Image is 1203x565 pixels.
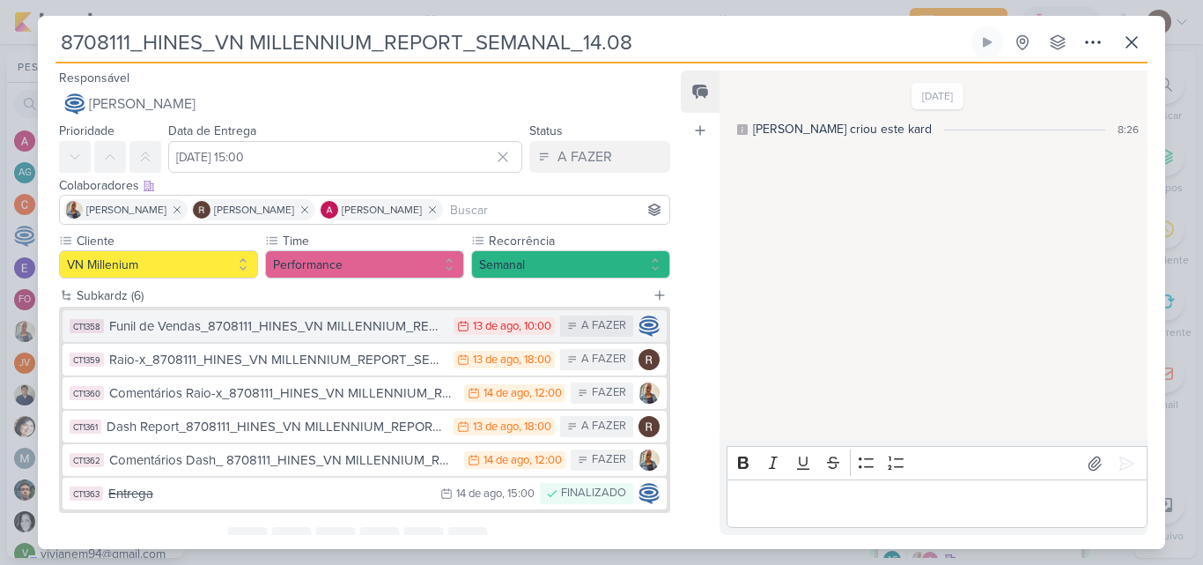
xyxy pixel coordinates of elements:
img: Caroline Traven De Andrade [638,483,660,504]
img: Caroline Traven De Andrade [638,316,660,337]
label: Responsável [59,71,129,85]
div: Raio-x_8708111_HINES_VN MILLENNIUM_REPORT_SEMANAL_14.08 [109,350,445,370]
div: , 18:00 [519,421,551,433]
label: Status [529,123,563,138]
div: Comentários Dash_ 8708111_HINES_VN MILLENNIUM_REPORT_SEMANAL_14.08 [109,450,455,471]
div: , 12:00 [529,388,562,399]
label: Cliente [75,232,258,250]
div: FAZER [592,384,626,402]
div: A FAZER [557,146,612,167]
div: Editor toolbar [727,446,1148,480]
button: CT1362 Comentários Dash_ 8708111_HINES_VN MILLENNIUM_REPORT_SEMANAL_14.08 14 de ago , 12:00 FAZER [63,444,667,476]
div: FAZER [592,451,626,469]
div: 13 de ago [473,421,519,433]
div: Colaboradores [59,176,670,195]
div: Ligar relógio [980,35,994,49]
button: CT1359 Raio-x_8708111_HINES_VN MILLENNIUM_REPORT_SEMANAL_14.08 13 de ago , 18:00 A FAZER [63,344,667,375]
img: Iara Santos [65,201,83,219]
div: , 10:00 [519,321,551,332]
div: [PERSON_NAME] criou este kard [753,120,932,138]
button: CT1363 Entrega 14 de ago , 15:00 FINALIZADO [63,478,667,509]
div: Funil de Vendas_8708111_HINES_VN MILLENNIUM_REPORT_SEMANAL_14.08 [109,316,445,337]
div: 14 de ago [483,455,529,466]
input: Select a date [168,141,522,173]
button: CT1360 Comentários Raio-x_8708111_HINES_VN MILLENNIUM_REPORT_SEMANAL_14.08 14 de ago , 12:00 FAZER [63,377,667,409]
div: CT1358 [70,319,104,333]
button: CT1361 Dash Report_8708111_HINES_VN MILLENNIUM_REPORT_SEMANAL_14.08 13 de ago , 18:00 A FAZER [63,411,667,442]
div: Editor editing area: main [727,480,1148,528]
span: [PERSON_NAME] [89,93,196,115]
div: 13 de ago [473,354,519,366]
div: 8:26 [1118,122,1139,138]
div: CT1359 [70,353,104,367]
div: 13 de ago [473,321,519,332]
img: Alessandra Gomes [321,201,338,219]
img: Iara Santos [638,450,660,471]
div: CT1363 [70,487,103,501]
div: , 12:00 [529,455,562,466]
div: , 18:00 [519,354,551,366]
div: Comentários Raio-x_8708111_HINES_VN MILLENNIUM_REPORT_SEMANAL_14.08 [109,383,455,404]
div: Subkardz (6) [77,286,646,305]
span: [PERSON_NAME] [342,202,422,218]
button: Performance [265,250,464,279]
label: Recorrência [487,232,670,250]
label: Prioridade [59,123,114,138]
img: Rafael Dornelles [193,201,210,219]
img: Rafael Dornelles [638,349,660,370]
div: CT1362 [70,453,104,467]
div: 14 de ago [456,488,502,500]
label: Data de Entrega [168,123,256,138]
img: Caroline Traven De Andrade [64,93,85,115]
img: Rafael Dornelles [638,416,660,437]
button: Semanal [471,250,670,279]
div: , 15:00 [502,488,535,500]
div: A FAZER [581,317,626,335]
span: [PERSON_NAME] [86,202,166,218]
button: A FAZER [529,141,670,173]
img: Iara Santos [638,383,660,404]
button: CT1358 Funil de Vendas_8708111_HINES_VN MILLENNIUM_REPORT_SEMANAL_14.08 13 de ago , 10:00 A FAZER [63,310,667,342]
button: VN Millenium [59,250,258,279]
input: Buscar [447,199,666,220]
div: Entrega [108,484,432,504]
div: FINALIZADO [561,485,626,502]
div: A FAZER [581,418,626,435]
input: Kard Sem Título [55,26,968,58]
div: CT1360 [70,386,104,400]
label: Time [281,232,464,250]
div: A FAZER [581,351,626,368]
span: [PERSON_NAME] [214,202,294,218]
div: 14 de ago [483,388,529,399]
div: CT1361 [70,420,101,434]
button: [PERSON_NAME] [59,88,670,120]
div: Dash Report_8708111_HINES_VN MILLENNIUM_REPORT_SEMANAL_14.08 [107,417,445,437]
